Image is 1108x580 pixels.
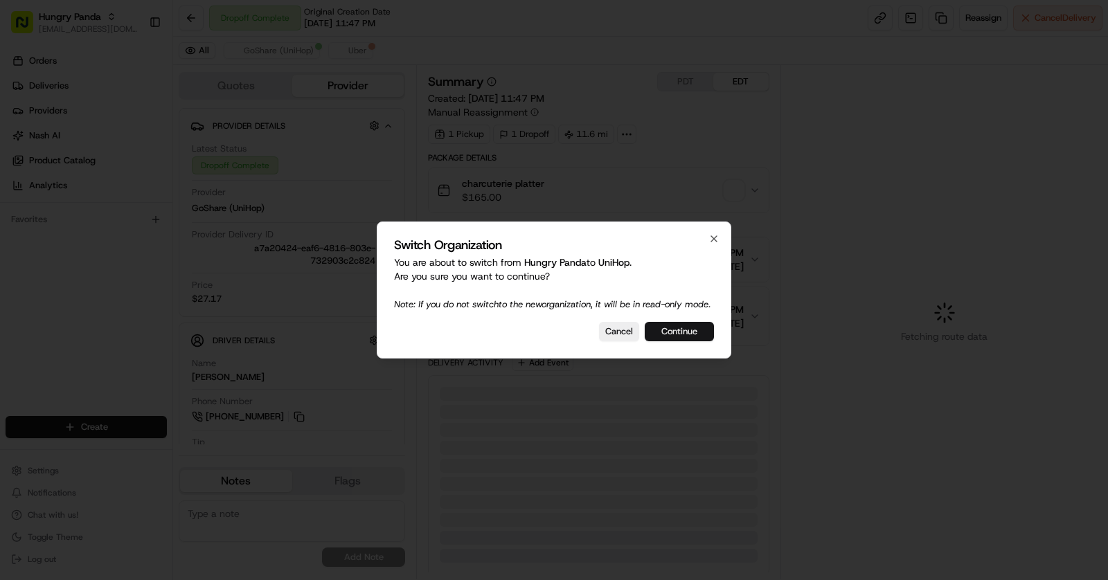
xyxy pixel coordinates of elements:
[394,255,714,311] p: You are about to switch from to . Are you sure you want to continue?
[394,298,711,310] span: Note: If you do not switch to the new organization, it will be in read-only mode.
[598,256,629,269] span: UniHop
[524,256,587,269] span: Hungry Panda
[599,322,639,341] button: Cancel
[645,322,714,341] button: Continue
[394,239,714,251] h2: Switch Organization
